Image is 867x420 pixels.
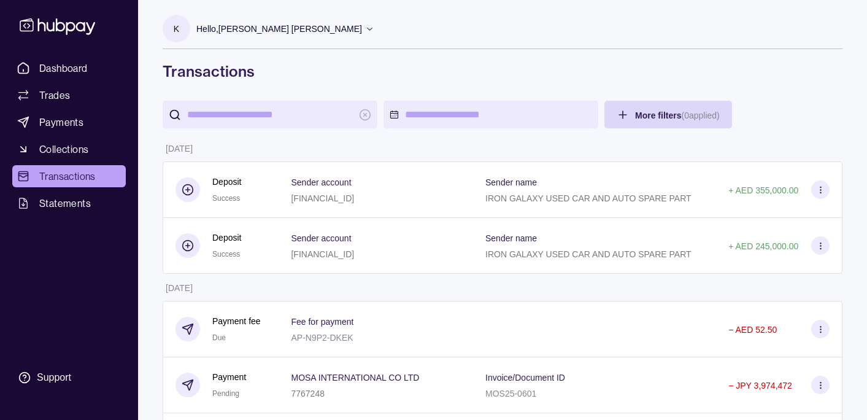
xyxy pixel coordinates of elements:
span: Transactions [39,169,96,184]
a: Payments [12,111,126,133]
span: More filters [635,111,720,120]
span: Due [212,333,226,342]
p: Sender account [291,233,351,243]
p: IRON GALAXY USED CAR AND AUTO SPARE PART [485,193,692,203]
p: [DATE] [166,283,193,293]
p: MOS25-0601 [485,389,536,399]
p: − AED 52.50 [728,325,777,335]
p: K [174,22,179,36]
p: + AED 245,000.00 [728,241,798,251]
p: Sender name [485,177,537,187]
button: More filters(0applied) [604,101,732,128]
span: Success [212,194,240,203]
a: Collections [12,138,126,160]
p: Sender name [485,233,537,243]
a: Statements [12,192,126,214]
a: Dashboard [12,57,126,79]
span: Dashboard [39,61,88,76]
p: Deposit [212,175,241,189]
a: Support [12,365,126,391]
p: [DATE] [166,144,193,154]
p: − JPY 3,974,472 [728,381,792,391]
p: + AED 355,000.00 [728,185,798,195]
a: Transactions [12,165,126,187]
p: 7767248 [291,389,325,399]
span: Collections [39,142,88,157]
p: AP-N9P2-DKEK [291,333,353,343]
p: Fee for payment [291,317,353,327]
span: Success [212,250,240,259]
a: Trades [12,84,126,106]
p: Deposit [212,231,241,244]
p: Payment [212,370,246,384]
p: Sender account [291,177,351,187]
p: Payment fee [212,314,261,328]
p: Invoice/Document ID [485,373,565,383]
p: ( 0 applied) [681,111,719,120]
span: Statements [39,196,91,211]
h1: Transactions [163,61,842,81]
p: Hello, [PERSON_NAME] [PERSON_NAME] [196,22,362,36]
input: search [187,101,353,128]
p: MOSA INTERNATIONAL CO LTD [291,373,419,383]
p: [FINANCIAL_ID] [291,249,354,259]
p: IRON GALAXY USED CAR AND AUTO SPARE PART [485,249,692,259]
span: Trades [39,88,70,103]
span: Payments [39,115,83,130]
p: [FINANCIAL_ID] [291,193,354,203]
span: Pending [212,389,239,398]
div: Support [37,371,71,384]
